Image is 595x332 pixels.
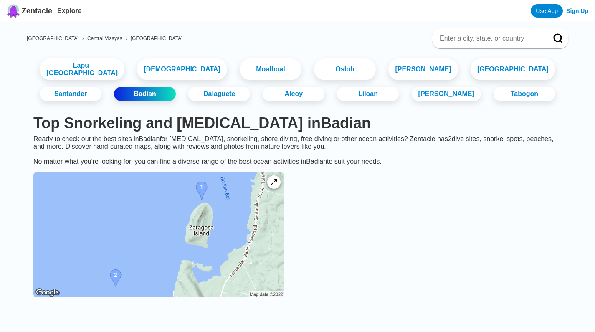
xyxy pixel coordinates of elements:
a: [GEOGRAPHIC_DATA] [471,58,555,80]
a: Badian dive site map [27,165,291,306]
a: Explore [57,7,82,14]
a: [GEOGRAPHIC_DATA] [27,35,79,41]
a: Tabogon [494,87,555,101]
a: Central Visayas [87,35,122,41]
div: Ready to check out the best sites in Badian for [MEDICAL_DATA], snorkeling, shore diving, free di... [27,135,568,165]
a: [DEMOGRAPHIC_DATA] [137,58,227,80]
a: [PERSON_NAME] [412,87,481,101]
img: Badian dive site map [33,172,284,297]
a: Santander [40,87,101,101]
h1: Top Snorkeling and [MEDICAL_DATA] in Badian [33,114,562,132]
span: › [126,35,127,41]
a: Use App [531,4,563,18]
a: Alcoy [263,87,324,101]
img: Zentacle logo [7,4,20,18]
a: Badian [114,87,176,101]
input: Enter a city, state, or country [439,34,542,43]
span: Zentacle [22,7,52,15]
a: Moalboal [240,58,301,80]
a: Dalaguete [188,87,250,101]
a: Lapu-[GEOGRAPHIC_DATA] [40,58,124,80]
a: Sign Up [566,8,588,14]
a: [GEOGRAPHIC_DATA] [131,35,183,41]
a: Liloan [337,87,399,101]
a: Oslob [314,58,376,80]
span: › [82,35,84,41]
a: Zentacle logoZentacle [7,4,52,18]
a: [PERSON_NAME] [388,58,458,80]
